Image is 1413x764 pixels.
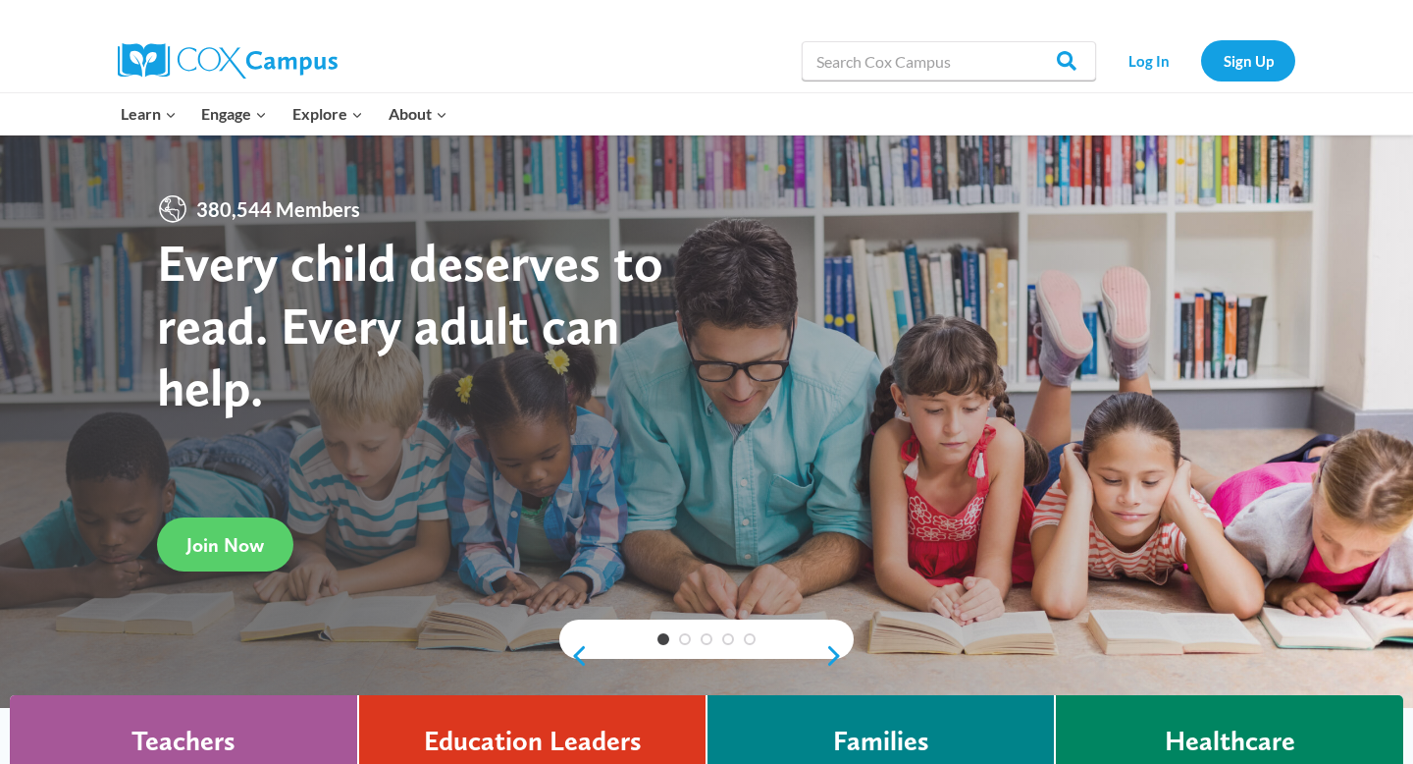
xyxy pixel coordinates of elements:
nav: Primary Navigation [108,93,459,135]
h4: Education Leaders [424,725,642,758]
a: 4 [722,633,734,645]
a: 1 [657,633,669,645]
h4: Healthcare [1165,725,1295,758]
a: 5 [744,633,756,645]
a: Sign Up [1201,40,1295,81]
a: 3 [701,633,712,645]
input: Search Cox Campus [802,41,1096,81]
span: Engage [201,101,267,127]
span: Learn [121,101,177,127]
span: Join Now [186,533,264,557]
h4: Teachers [131,725,235,758]
a: Log In [1106,40,1191,81]
strong: Every child deserves to read. Every adult can help. [157,231,663,418]
a: next [824,644,854,668]
div: content slider buttons [559,636,854,676]
span: About [389,101,447,127]
img: Cox Campus [118,43,338,79]
a: 2 [679,633,691,645]
span: Explore [292,101,363,127]
a: Join Now [157,518,293,572]
nav: Secondary Navigation [1106,40,1295,81]
a: previous [559,644,589,668]
h4: Families [833,725,929,758]
span: 380,544 Members [188,193,368,225]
